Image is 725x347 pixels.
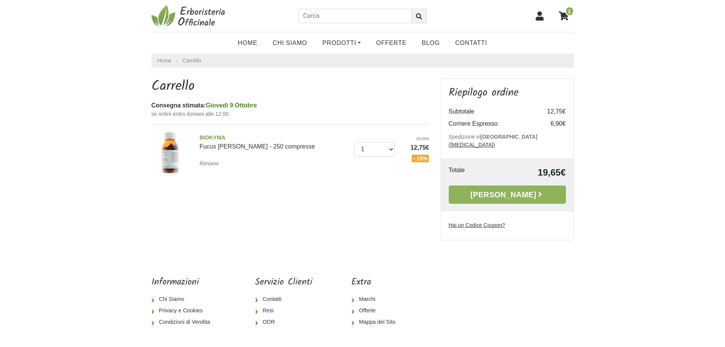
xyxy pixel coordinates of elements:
[230,35,265,51] a: Home
[255,305,312,317] a: Resi
[492,166,566,179] td: 19,65€
[151,305,216,317] a: Privacy e Cookies
[535,118,566,130] td: 6,90€
[440,277,574,304] iframe: fb:page Facebook Social Plugin
[199,158,222,168] a: Rimuovi
[199,134,349,150] a: BIOKYMAFucus [PERSON_NAME] - 250 compresse
[412,155,429,162] span: - 15%
[449,142,495,148] a: ([MEDICAL_DATA])
[151,294,216,305] a: Chi Siamo
[199,160,219,166] small: Rimuovi
[315,35,368,51] a: Prodotti
[449,166,492,179] td: Totale
[535,106,566,118] td: 12,75€
[151,54,574,68] nav: breadcrumb
[449,106,535,118] td: Subtotale
[449,118,535,130] td: Corriere Espresso
[183,58,201,64] a: Carrello
[151,101,429,110] div: Consegna stimata:
[414,35,448,51] a: Blog
[151,277,216,288] h5: Informazioni
[206,102,257,109] span: Giovedì 9 Ottobre
[368,35,414,51] a: OFFERTE
[151,5,228,27] img: Erboristeria Officinale
[255,294,312,305] a: Contatti
[158,57,172,65] a: Home
[555,6,574,26] a: 1
[449,86,566,99] h3: Riepilogo ordine
[255,317,312,328] a: ODR
[400,143,429,152] span: 12,75€
[255,277,312,288] h5: Servizio Clienti
[400,136,429,142] del: 15,00€
[265,35,315,51] a: Chi Siamo
[449,221,505,229] label: Hai un Codice Coupon?
[151,78,429,95] h1: Carrello
[199,134,349,142] span: BIOKYMA
[449,222,505,228] u: Hai un Codice Coupon?
[448,35,495,51] a: Contatti
[449,185,566,204] a: [PERSON_NAME]
[149,131,194,176] img: Fucus Tallo - 250 compresse
[351,317,402,328] a: Mappa del Sito
[449,133,566,149] p: Spedizione in
[351,294,402,305] a: Marchi
[481,134,538,140] b: [GEOGRAPHIC_DATA]
[151,317,216,328] a: Condizioni di Vendita
[298,9,411,23] input: Cerca
[351,305,402,317] a: Offerte
[151,110,429,118] small: se ordini entro domani alle 12:00
[351,277,402,288] h5: Extra
[565,6,574,16] span: 1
